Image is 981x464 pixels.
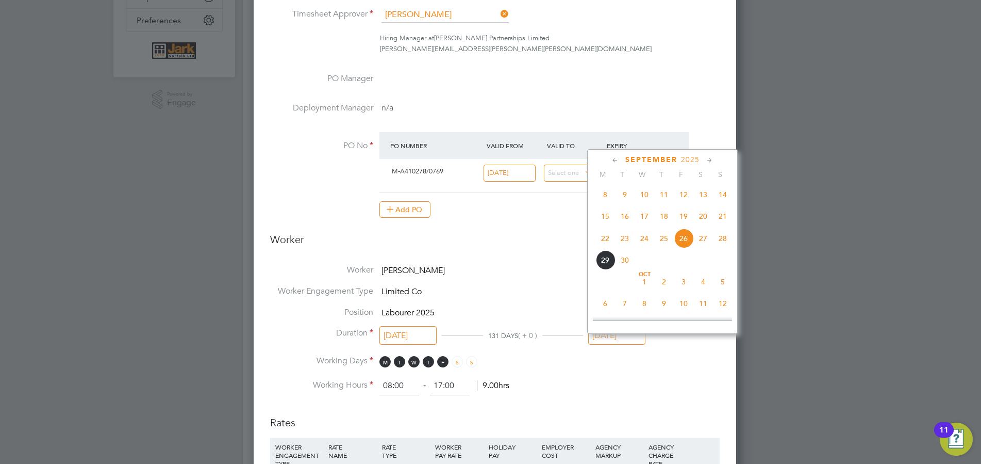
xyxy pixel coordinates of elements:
input: Select one [544,165,596,182]
span: 17 [635,206,654,226]
span: 29 [595,250,615,270]
span: 22 [595,229,615,248]
span: 2025 [681,155,700,164]
span: 15 [595,206,615,226]
span: 9 [654,294,674,313]
span: 15 [635,315,654,335]
span: 18 [654,206,674,226]
label: Working Days [270,356,373,366]
span: 11 [693,294,713,313]
span: 1 [635,272,654,292]
input: 17:00 [430,377,470,395]
span: [PERSON_NAME] [381,265,445,276]
span: ‐ [421,380,428,391]
span: T [612,170,632,179]
span: T [394,356,405,367]
button: Add PO [379,201,430,218]
span: n/a [381,103,393,113]
label: Position [270,307,373,318]
span: 24 [635,229,654,248]
span: 27 [693,229,713,248]
div: Valid From [484,136,544,155]
span: 14 [713,185,733,204]
span: [PERSON_NAME][EMAIL_ADDRESS][PERSON_NAME][PERSON_NAME][DOMAIN_NAME] [380,44,652,53]
span: 20 [693,206,713,226]
span: S [466,356,477,367]
input: Search for... [381,7,509,23]
label: Timesheet Approver [270,9,373,20]
span: M-A410278/0769 [392,167,443,175]
span: W [408,356,420,367]
span: 7 [615,294,635,313]
span: 4 [693,272,713,292]
span: 3 [674,272,693,292]
span: 9.00hrs [477,380,509,391]
label: Worker Engagement Type [270,286,373,297]
span: 14 [615,315,635,335]
div: Valid To [544,136,605,155]
span: S [452,356,463,367]
span: Labourer 2025 [381,308,435,318]
span: 13 [595,315,615,335]
span: 17 [674,315,693,335]
span: W [632,170,652,179]
span: 23 [615,229,635,248]
input: Select one [588,326,645,345]
span: S [710,170,730,179]
label: Working Hours [270,380,373,391]
span: 9 [615,185,635,204]
span: 12 [713,294,733,313]
span: 8 [595,185,615,204]
span: 11 [654,185,674,204]
span: S [691,170,710,179]
span: 10 [635,185,654,204]
h3: Rates [270,406,720,429]
span: 19 [713,315,733,335]
div: PO Number [388,136,484,155]
span: 28 [713,229,733,248]
label: Duration [270,328,373,339]
span: 10 [674,294,693,313]
span: T [652,170,671,179]
span: ( + 0 ) [518,331,537,340]
input: Select one [379,326,437,345]
input: 08:00 [379,377,419,395]
span: Limited Co [381,286,422,297]
span: F [437,356,448,367]
span: M [593,170,612,179]
span: Oct [635,272,654,277]
span: 6 [595,294,615,313]
span: 131 DAYS [488,331,518,340]
div: 11 [939,430,949,443]
span: 19 [674,206,693,226]
span: M [379,356,391,367]
span: 16 [654,315,674,335]
div: Expiry [604,136,664,155]
h3: Worker [270,233,720,254]
label: PO Manager [270,73,373,84]
span: Hiring Manager at [380,34,434,42]
span: 25 [654,229,674,248]
span: 5 [713,272,733,292]
span: September [625,155,677,164]
span: 12 [674,185,693,204]
span: T [423,356,434,367]
span: 30 [615,250,635,270]
label: Worker [270,265,373,276]
span: 21 [713,206,733,226]
span: 26 [674,229,693,248]
button: Open Resource Center, 11 new notifications [940,423,973,456]
label: Deployment Manager [270,103,373,114]
span: 18 [693,315,713,335]
span: 8 [635,294,654,313]
label: PO No [270,140,373,151]
span: F [671,170,691,179]
span: [PERSON_NAME] Partnerships Limited [434,34,550,42]
input: Select one [484,165,536,182]
span: 16 [615,206,635,226]
span: 2 [654,272,674,292]
span: 13 [693,185,713,204]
